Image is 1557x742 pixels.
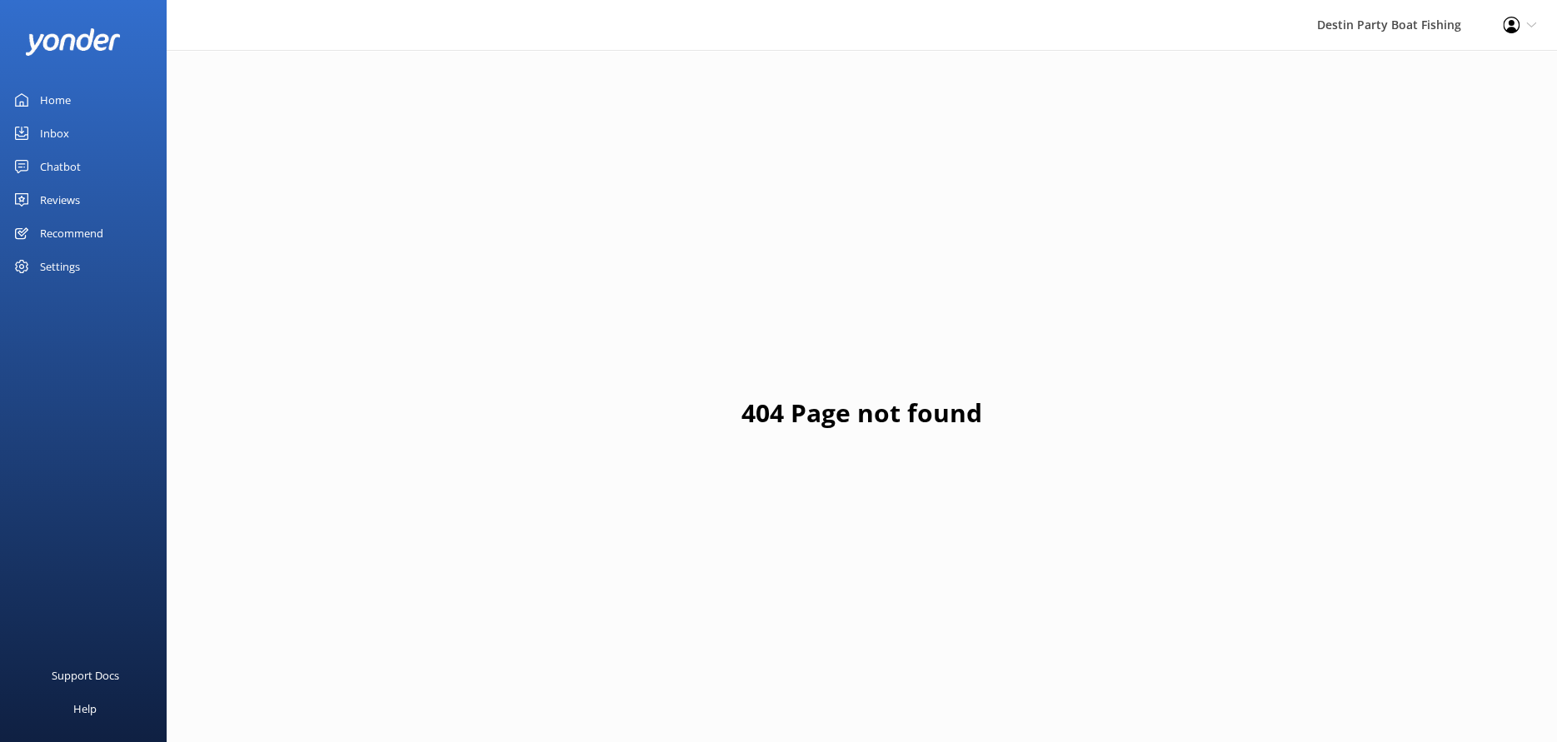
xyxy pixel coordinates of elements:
[40,117,69,150] div: Inbox
[40,183,80,217] div: Reviews
[741,393,982,433] h1: 404 Page not found
[73,692,97,725] div: Help
[40,150,81,183] div: Chatbot
[25,28,121,56] img: yonder-white-logo.png
[40,83,71,117] div: Home
[40,217,103,250] div: Recommend
[40,250,80,283] div: Settings
[52,659,119,692] div: Support Docs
